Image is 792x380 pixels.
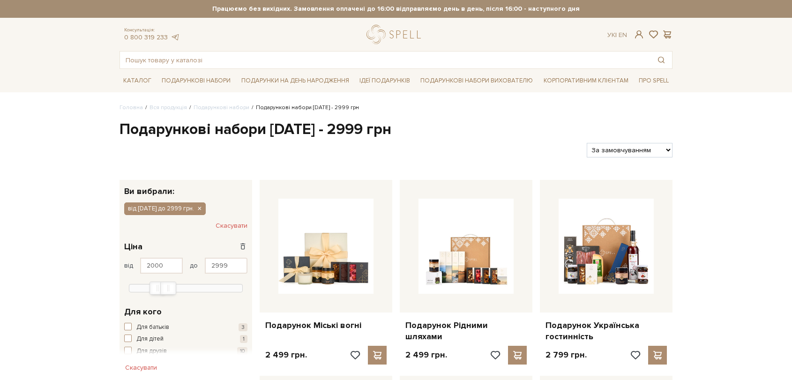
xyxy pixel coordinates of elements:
div: Max [160,282,176,295]
input: Ціна [205,258,247,274]
span: 1 [240,335,247,343]
span: від [124,261,133,270]
div: Ви вибрали: [120,180,252,195]
strong: Працюємо без вихідних. Замовлення оплачені до 16:00 відправляємо день в день, після 16:00 - насту... [120,5,672,13]
a: 0 800 319 233 [124,33,168,41]
span: Для батьків [136,323,169,332]
a: Корпоративним клієнтам [540,73,632,89]
span: Для дітей [136,335,164,344]
a: En [619,31,627,39]
a: Вся продукція [149,104,187,111]
a: Головна [120,104,143,111]
span: | [615,31,617,39]
button: Скасувати [120,360,163,375]
a: Подарункові набори вихователю [417,73,537,89]
a: Каталог [120,74,155,88]
input: Ціна [140,258,183,274]
a: Подарунок Рідними шляхами [405,320,527,342]
li: Подарункові набори [DATE] - 2999 грн [249,104,359,112]
span: 3 [239,323,247,331]
button: Для друзів 10 [124,347,247,356]
p: 2 499 грн. [405,350,447,360]
span: 10 [237,347,247,355]
button: Для батьків 3 [124,323,247,332]
a: Подарункові набори [158,74,234,88]
a: Подарунок Міські вогні [265,320,387,331]
a: Ідеї подарунків [356,74,414,88]
div: Ук [607,31,627,39]
button: Для дітей 1 [124,335,247,344]
button: від [DATE] до 2999 грн. [124,202,206,215]
input: Пошук товару у каталозі [120,52,650,68]
p: 2 499 грн. [265,350,307,360]
span: Для друзів [136,347,167,356]
span: від [DATE] до 2999 грн. [128,204,194,213]
button: Пошук товару у каталозі [650,52,672,68]
a: Про Spell [635,74,672,88]
span: до [190,261,198,270]
a: Подарункові набори [194,104,249,111]
button: Скасувати [216,218,247,233]
p: 2 799 грн. [545,350,587,360]
a: Подарунок Українська гостинність [545,320,667,342]
a: logo [366,25,425,44]
span: Для кого [124,305,162,318]
a: telegram [170,33,179,41]
a: Подарунки на День народження [238,74,353,88]
div: Min [149,282,165,295]
span: Ціна [124,240,142,253]
span: Консультація: [124,27,179,33]
h1: Подарункові набори [DATE] - 2999 грн [120,120,672,140]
